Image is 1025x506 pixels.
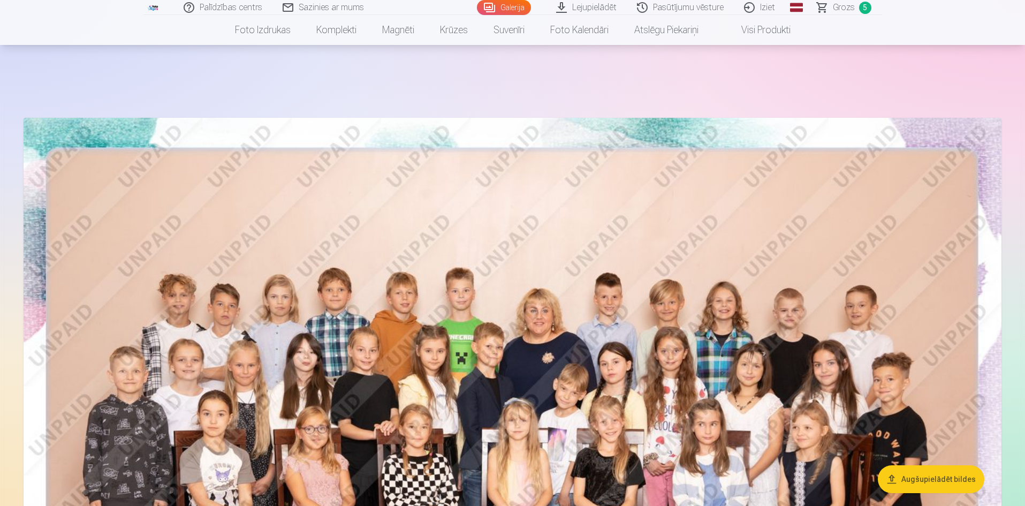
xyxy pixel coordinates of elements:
[878,465,984,493] button: Augšupielādēt bildes
[621,15,711,45] a: Atslēgu piekariņi
[711,15,803,45] a: Visi produkti
[833,1,855,14] span: Grozs
[537,15,621,45] a: Foto kalendāri
[859,2,871,14] span: 5
[369,15,427,45] a: Magnēti
[222,15,303,45] a: Foto izdrukas
[427,15,481,45] a: Krūzes
[303,15,369,45] a: Komplekti
[481,15,537,45] a: Suvenīri
[148,4,160,11] img: /fa1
